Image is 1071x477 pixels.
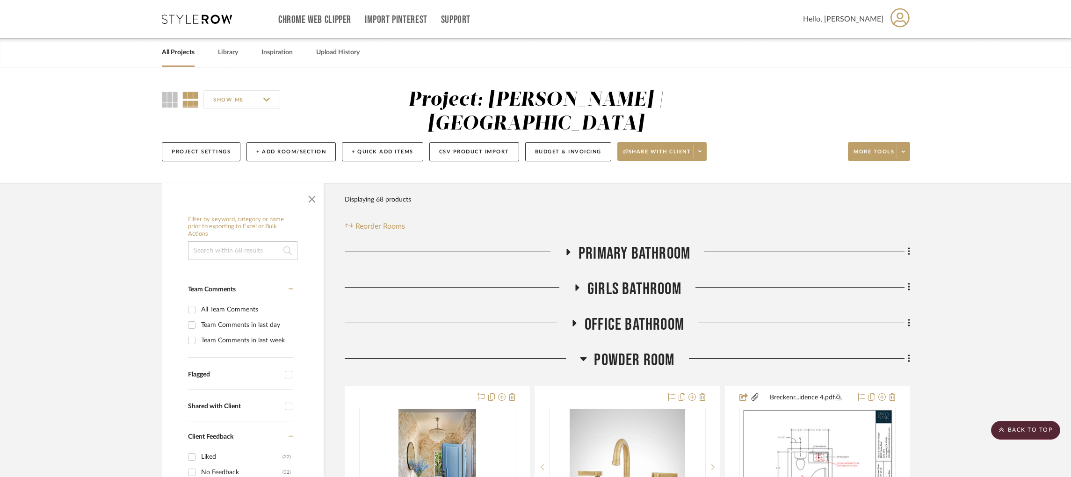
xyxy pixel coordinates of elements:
[408,90,664,134] div: Project: [PERSON_NAME] | [GEOGRAPHIC_DATA]
[201,302,291,317] div: All Team Comments
[991,421,1060,440] scroll-to-top-button: BACK TO TOP
[201,333,291,348] div: Team Comments in last week
[854,148,894,162] span: More tools
[316,46,360,59] a: Upload History
[345,221,405,232] button: Reorder Rooms
[303,188,321,207] button: Close
[848,142,910,161] button: More tools
[760,392,852,403] button: Breckenr...idence 4.pdf
[803,14,883,25] span: Hello, [PERSON_NAME]
[355,221,405,232] span: Reorder Rooms
[525,142,611,161] button: Budget & Invoicing
[342,142,423,161] button: + Quick Add Items
[587,279,681,299] span: Girls Bathroom
[162,142,240,161] button: Project Settings
[201,318,291,332] div: Team Comments in last day
[579,244,690,264] span: Primary Bathroom
[365,16,427,24] a: Import Pinterest
[623,148,691,162] span: Share with client
[246,142,336,161] button: + Add Room/Section
[282,449,291,464] div: (22)
[188,216,297,238] h6: Filter by keyword, category or name prior to exporting to Excel or Bulk Actions
[188,286,236,293] span: Team Comments
[188,403,280,411] div: Shared with Client
[594,350,674,370] span: Powder Room
[617,142,707,161] button: Share with client
[188,371,280,379] div: Flagged
[188,241,297,260] input: Search within 68 results
[162,46,195,59] a: All Projects
[218,46,238,59] a: Library
[188,434,233,440] span: Client Feedback
[585,315,684,335] span: Office Bathroom
[441,16,470,24] a: Support
[429,142,519,161] button: CSV Product Import
[278,16,351,24] a: Chrome Web Clipper
[345,190,411,209] div: Displaying 68 products
[261,46,293,59] a: Inspiration
[201,449,282,464] div: Liked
